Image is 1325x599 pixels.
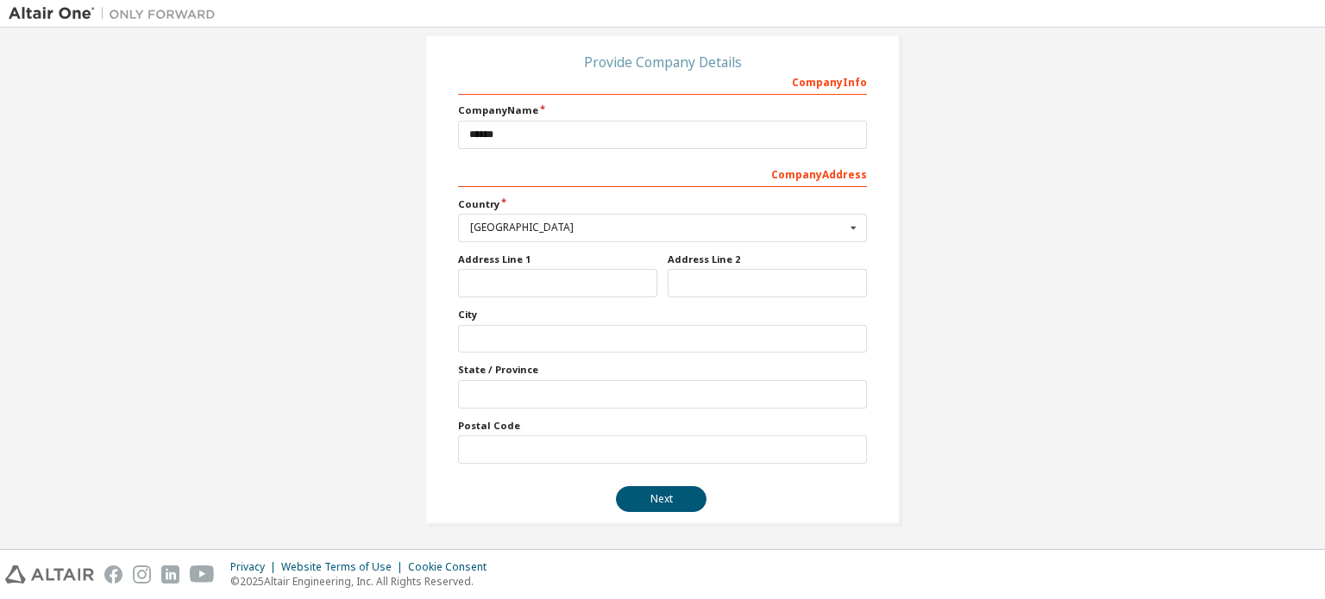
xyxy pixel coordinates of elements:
div: Privacy [230,560,281,574]
label: Address Line 1 [458,253,657,266]
div: Provide Company Details [458,57,867,67]
label: Company Name [458,103,867,117]
img: instagram.svg [133,565,151,583]
div: Company Address [458,159,867,187]
img: altair_logo.svg [5,565,94,583]
label: State / Province [458,363,867,377]
div: Company Info [458,67,867,95]
label: Address Line 2 [668,253,867,266]
label: City [458,308,867,321]
img: youtube.svg [190,565,215,583]
div: Website Terms of Use [281,560,408,574]
div: [GEOGRAPHIC_DATA] [470,222,845,233]
label: Country [458,197,867,211]
label: Postal Code [458,419,867,433]
img: facebook.svg [104,565,122,583]
p: © 2025 Altair Engineering, Inc. All Rights Reserved. [230,574,497,589]
div: Cookie Consent [408,560,497,574]
img: linkedin.svg [161,565,179,583]
img: Altair One [9,5,224,22]
button: Next [616,486,706,512]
